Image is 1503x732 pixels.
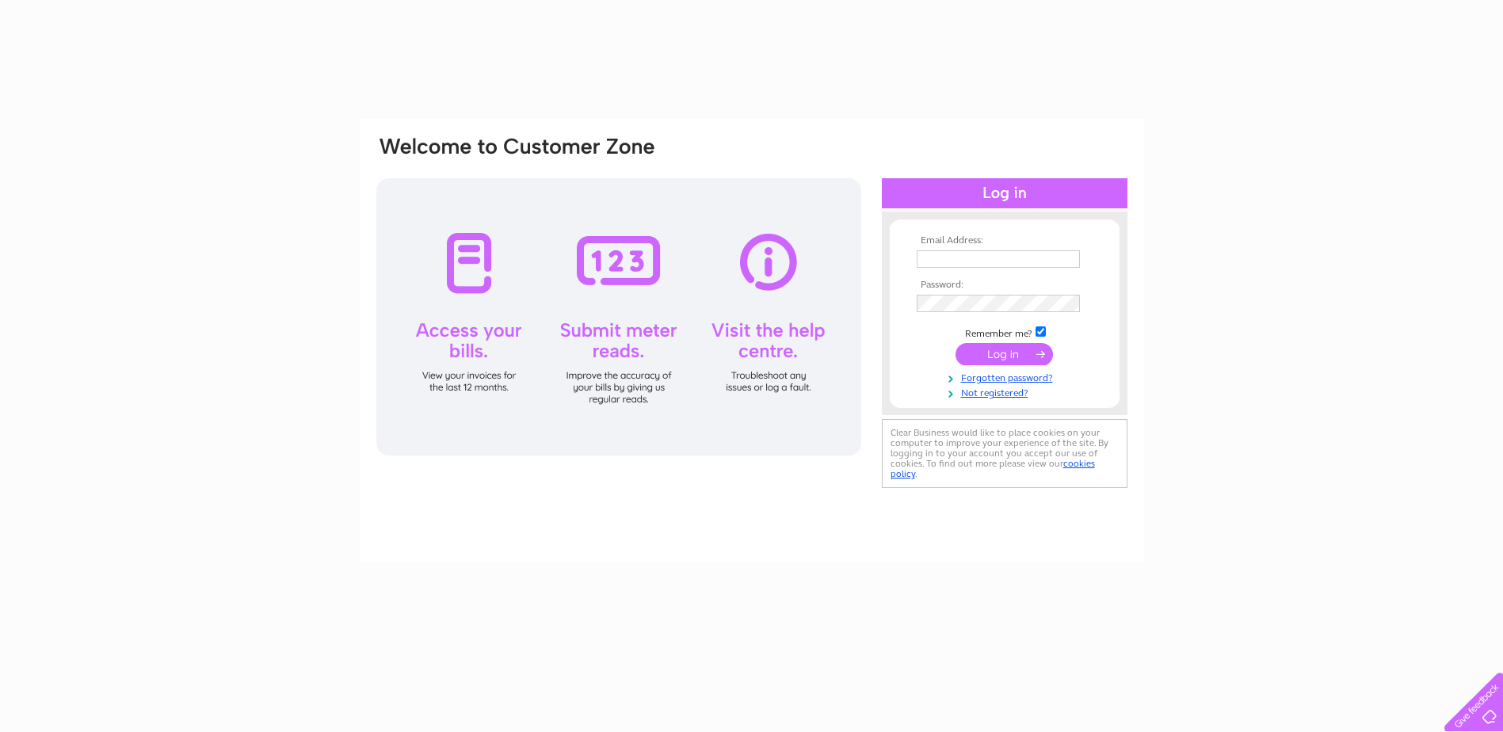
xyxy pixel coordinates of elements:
[913,235,1097,246] th: Email Address:
[891,458,1095,479] a: cookies policy
[956,343,1053,365] input: Submit
[917,384,1097,399] a: Not registered?
[913,324,1097,340] td: Remember me?
[882,419,1127,488] div: Clear Business would like to place cookies on your computer to improve your experience of the sit...
[917,369,1097,384] a: Forgotten password?
[913,280,1097,291] th: Password:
